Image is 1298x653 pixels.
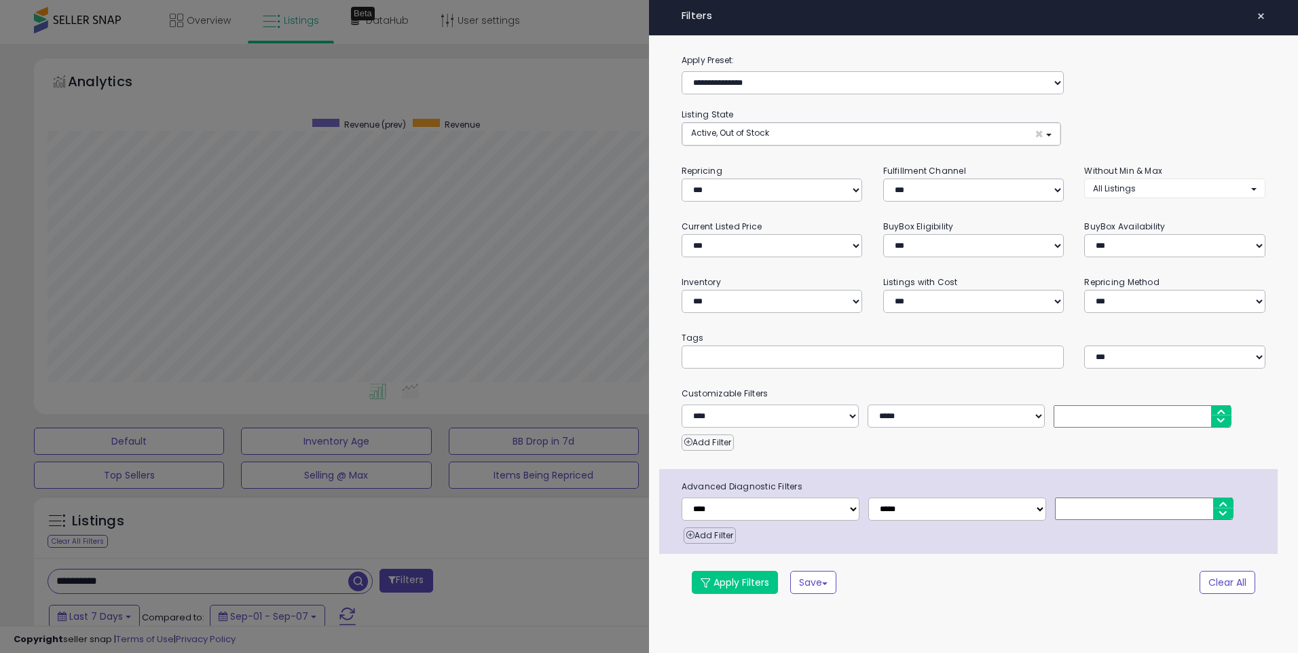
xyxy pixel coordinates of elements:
span: Active, Out of Stock [691,127,769,138]
button: Add Filter [684,527,736,544]
small: Repricing Method [1084,276,1160,288]
small: Tags [671,331,1276,346]
span: All Listings [1093,183,1136,194]
h4: Filters [682,10,1265,22]
button: Apply Filters [692,571,778,594]
small: Listing State [682,109,734,120]
small: Current Listed Price [682,221,762,232]
button: Clear All [1200,571,1255,594]
span: Advanced Diagnostic Filters [671,479,1278,494]
small: Customizable Filters [671,386,1276,401]
small: BuyBox Availability [1084,221,1165,232]
label: Apply Preset: [671,53,1276,68]
button: Save [790,571,836,594]
button: Add Filter [682,434,734,451]
small: BuyBox Eligibility [883,221,954,232]
button: All Listings [1084,179,1265,198]
span: × [1035,127,1043,141]
button: × [1251,7,1271,26]
button: Active, Out of Stock × [682,123,1060,145]
small: Listings with Cost [883,276,958,288]
small: Without Min & Max [1084,165,1162,176]
small: Inventory [682,276,721,288]
span: × [1257,7,1265,26]
small: Repricing [682,165,722,176]
small: Fulfillment Channel [883,165,966,176]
